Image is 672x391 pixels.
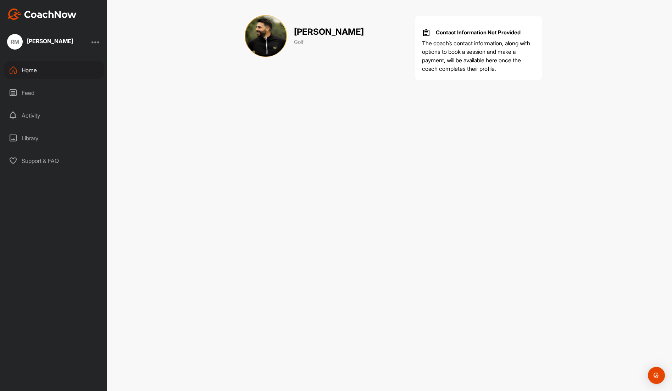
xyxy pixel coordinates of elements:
p: The coach’s contact information, along with options to book a session and make a payment, will be... [422,39,535,73]
img: info [422,28,431,37]
div: Open Intercom Messenger [648,367,665,384]
div: Home [4,61,104,79]
img: CoachNow [7,8,77,20]
img: cover [244,14,288,57]
p: Contact Information Not Provided [436,29,521,37]
div: [PERSON_NAME] [27,38,73,44]
div: Activity [4,107,104,124]
p: Golf [294,38,364,46]
p: [PERSON_NAME] [294,25,364,38]
div: Library [4,129,104,147]
div: Feed [4,84,104,102]
div: Support & FAQ [4,152,104,170]
div: RM [7,34,23,50]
